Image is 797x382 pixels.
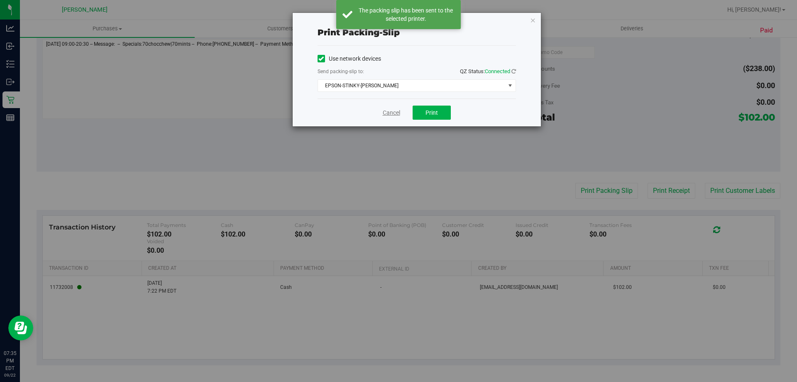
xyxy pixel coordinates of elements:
[357,6,455,23] div: The packing slip has been sent to the selected printer.
[485,68,510,74] span: Connected
[505,80,515,91] span: select
[318,80,505,91] span: EPSON-STINKY-[PERSON_NAME]
[318,68,364,75] label: Send packing-slip to:
[460,68,516,74] span: QZ Status:
[383,108,400,117] a: Cancel
[8,315,33,340] iframe: Resource center
[318,27,400,37] span: Print packing-slip
[318,54,381,63] label: Use network devices
[425,109,438,116] span: Print
[413,106,451,120] button: Print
